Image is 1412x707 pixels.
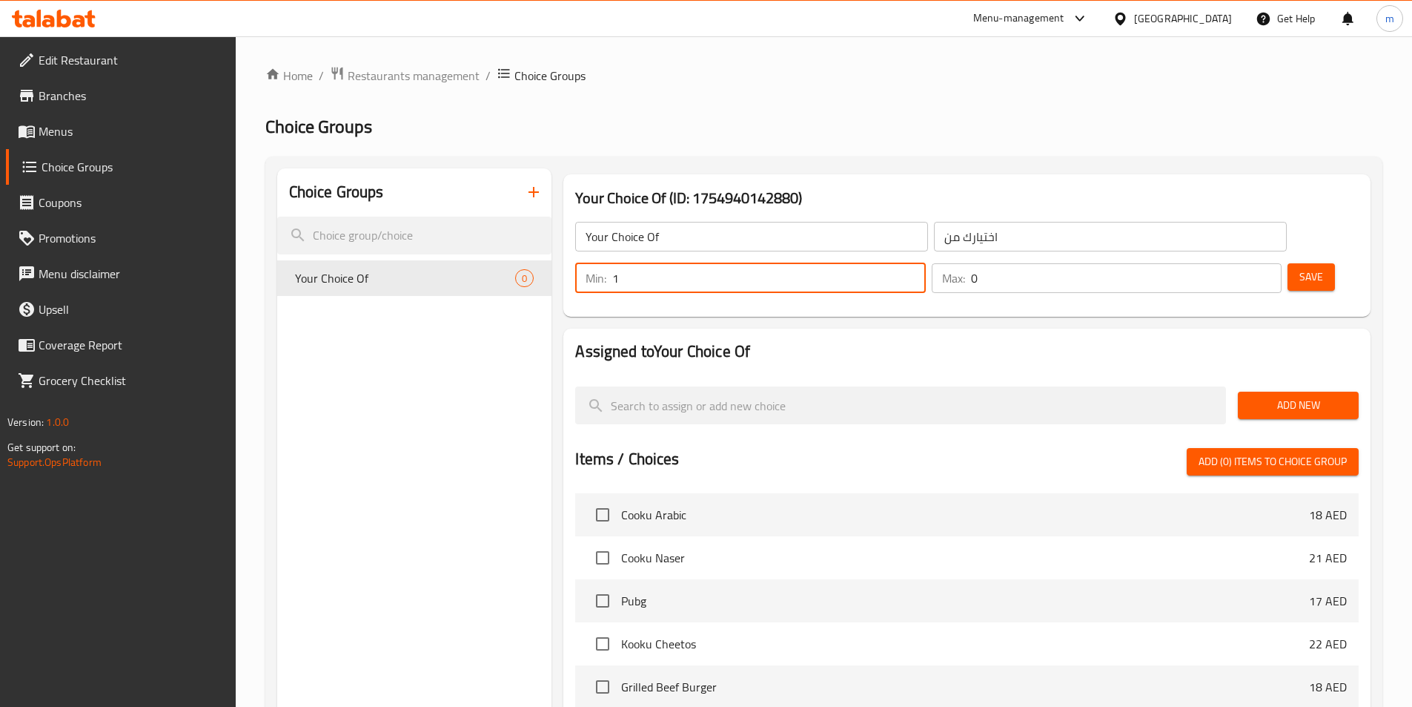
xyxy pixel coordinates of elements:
button: Add New [1238,392,1359,419]
a: Upsell [6,292,236,327]
a: Edit Restaurant [6,42,236,78]
a: Promotions [6,220,236,256]
span: Grocery Checklist [39,372,224,389]
span: Choice Groups [514,67,586,85]
span: Kooku Cheetos [621,635,1309,653]
span: Upsell [39,300,224,318]
p: 22 AED [1309,635,1347,653]
span: Version: [7,412,44,432]
span: Coupons [39,194,224,211]
span: Save [1299,268,1323,286]
span: Add (0) items to choice group [1199,453,1347,471]
a: Grocery Checklist [6,363,236,398]
span: Cooku Arabic [621,506,1309,524]
span: Your Choice Of [295,269,516,287]
span: Select choice [587,542,618,573]
a: Choice Groups [6,149,236,185]
span: Menu disclaimer [39,265,224,283]
p: 18 AED [1309,678,1347,696]
span: Select choice [587,585,618,616]
p: 18 AED [1309,506,1347,524]
span: 0 [516,272,533,286]
p: 21 AED [1309,549,1347,567]
h2: Assigned to Your Choice Of [575,341,1359,363]
span: Coverage Report [39,336,224,354]
span: Choice Groups [42,158,224,176]
nav: breadcrumb [265,66,1382,85]
input: search [575,387,1226,424]
span: Grilled Beef Burger [621,678,1309,696]
h2: Items / Choices [575,448,679,470]
div: Your Choice Of0 [277,260,552,296]
button: Add (0) items to choice group [1187,448,1359,476]
input: search [277,217,552,254]
span: Restaurants management [348,67,480,85]
h3: Your Choice Of (ID: 1754940142880) [575,186,1359,210]
div: Menu-management [973,10,1064,27]
a: Menu disclaimer [6,256,236,292]
span: Pubg [621,592,1309,610]
a: Coverage Report [6,327,236,363]
span: Choice Groups [265,110,372,143]
span: Select choice [587,628,618,660]
li: / [319,67,324,85]
p: Min: [586,269,606,287]
p: Max: [942,269,965,287]
span: Branches [39,87,224,105]
div: [GEOGRAPHIC_DATA] [1134,10,1232,27]
a: Support.OpsPlatform [7,453,102,472]
span: Menus [39,122,224,140]
span: Select choice [587,671,618,703]
h2: Choice Groups [289,181,384,203]
a: Menus [6,114,236,149]
p: 17 AED [1309,592,1347,610]
span: Promotions [39,229,224,247]
div: Choices [515,269,534,287]
a: Home [265,67,313,85]
span: Add New [1250,396,1347,415]
span: m [1385,10,1394,27]
span: Edit Restaurant [39,51,224,69]
span: Cooku Naser [621,549,1309,567]
span: Get support on: [7,438,76,457]
a: Coupons [6,185,236,220]
a: Restaurants management [330,66,480,85]
span: 1.0.0 [46,412,69,432]
a: Branches [6,78,236,114]
span: Select choice [587,499,618,530]
li: / [485,67,491,85]
button: Save [1287,263,1335,291]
